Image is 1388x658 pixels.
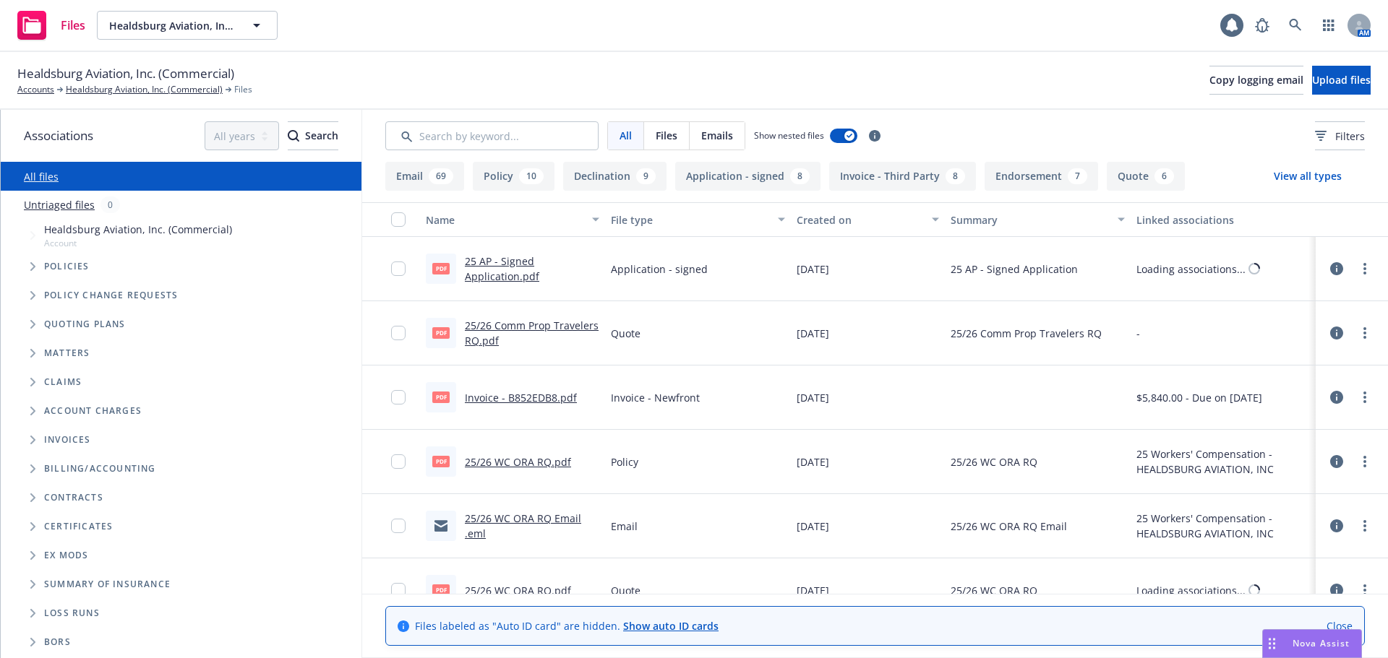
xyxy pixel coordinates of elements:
[391,326,406,340] input: Toggle Row Selected
[797,326,829,341] span: [DATE]
[1131,202,1316,237] button: Linked associations
[17,64,234,83] span: Healdsburg Aviation, Inc. (Commercial)
[611,454,638,469] span: Policy
[391,212,406,227] input: Select all
[1136,212,1310,228] div: Linked associations
[44,493,103,502] span: Contracts
[465,511,581,540] a: 25/26 WC ORA RQ Email .eml
[465,391,577,404] a: Invoice - B852EDB8.pdf
[44,320,126,329] span: Quoting plans
[44,464,156,473] span: Billing/Accounting
[44,551,88,560] span: Ex Mods
[797,454,829,469] span: [DATE]
[797,390,829,405] span: [DATE]
[611,390,700,405] span: Invoice - Newfront
[432,327,450,338] span: pdf
[1136,261,1246,277] div: Loading associations...
[701,128,733,143] span: Emails
[432,391,450,402] span: pdf
[1315,129,1365,144] span: Filters
[24,197,95,212] a: Untriaged files
[44,349,90,358] span: Matters
[790,168,810,184] div: 8
[1263,630,1281,657] div: Drag to move
[1136,583,1246,598] div: Loading associations...
[1356,581,1374,599] a: more
[44,407,142,415] span: Account charges
[473,162,554,191] button: Policy
[385,121,599,150] input: Search by keyword...
[426,212,583,228] div: Name
[1356,453,1374,470] a: more
[636,168,656,184] div: 9
[1154,168,1174,184] div: 6
[465,319,599,347] a: 25/26 Comm Prop Travelers RQ.pdf
[465,254,539,283] a: 25 AP - Signed Application.pdf
[465,584,571,597] a: 25/26 WC ORA RQ.pdf
[44,522,113,531] span: Certificates
[420,202,605,237] button: Name
[288,121,338,150] button: SearchSearch
[623,619,719,633] a: Show auto ID cards
[1315,121,1365,150] button: Filters
[675,162,821,191] button: Application - signed
[385,162,464,191] button: Email
[109,18,234,33] span: Healdsburg Aviation, Inc. (Commercial)
[797,212,924,228] div: Created on
[754,129,824,142] span: Show nested files
[951,519,1067,534] span: 25/26 WC ORA RQ Email
[1293,637,1350,649] span: Nova Assist
[432,456,450,467] span: pdf
[44,262,90,271] span: Policies
[429,168,453,184] div: 69
[519,168,544,184] div: 10
[1356,389,1374,406] a: more
[829,162,976,191] button: Invoice - Third Party
[1,454,361,657] div: Folder Tree Example
[44,378,82,386] span: Claims
[24,170,59,183] a: All files
[24,126,93,145] span: Associations
[1209,73,1303,87] span: Copy logging email
[97,11,278,40] button: Healdsburg Aviation, Inc. (Commercial)
[1107,162,1185,191] button: Quote
[391,519,406,533] input: Toggle Row Selected
[44,436,91,444] span: Invoices
[951,261,1078,277] span: 25 AP - Signed Application
[791,202,946,237] button: Created on
[415,618,719,633] span: Files labeled as "Auto ID card" are hidden.
[391,390,406,404] input: Toggle Row Selected
[1136,511,1310,541] div: 25 Workers' Compensation - HEALDSBURG AVIATION, INC
[44,237,232,249] span: Account
[1312,73,1371,87] span: Upload files
[951,212,1108,228] div: Summary
[17,83,54,96] a: Accounts
[288,130,299,142] svg: Search
[611,261,708,277] span: Application - signed
[797,583,829,598] span: [DATE]
[945,202,1130,237] button: Summary
[44,580,171,589] span: Summary of insurance
[432,263,450,274] span: pdf
[288,122,338,150] div: Search
[61,20,85,31] span: Files
[12,5,91,46] a: Files
[44,291,178,300] span: Policy change requests
[1251,162,1365,191] button: View all types
[611,583,641,598] span: Quote
[44,222,232,237] span: Healdsburg Aviation, Inc. (Commercial)
[391,583,406,597] input: Toggle Row Selected
[1136,390,1262,405] div: $5,840.00 - Due on [DATE]
[1356,517,1374,534] a: more
[611,326,641,341] span: Quote
[1335,129,1365,144] span: Filters
[1,219,361,454] div: Tree Example
[44,609,100,618] span: Loss Runs
[1281,11,1310,40] a: Search
[1136,326,1140,341] div: -
[951,454,1037,469] span: 25/26 WC ORA RQ
[234,83,252,96] span: Files
[797,261,829,277] span: [DATE]
[605,202,790,237] button: File type
[391,261,406,276] input: Toggle Row Selected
